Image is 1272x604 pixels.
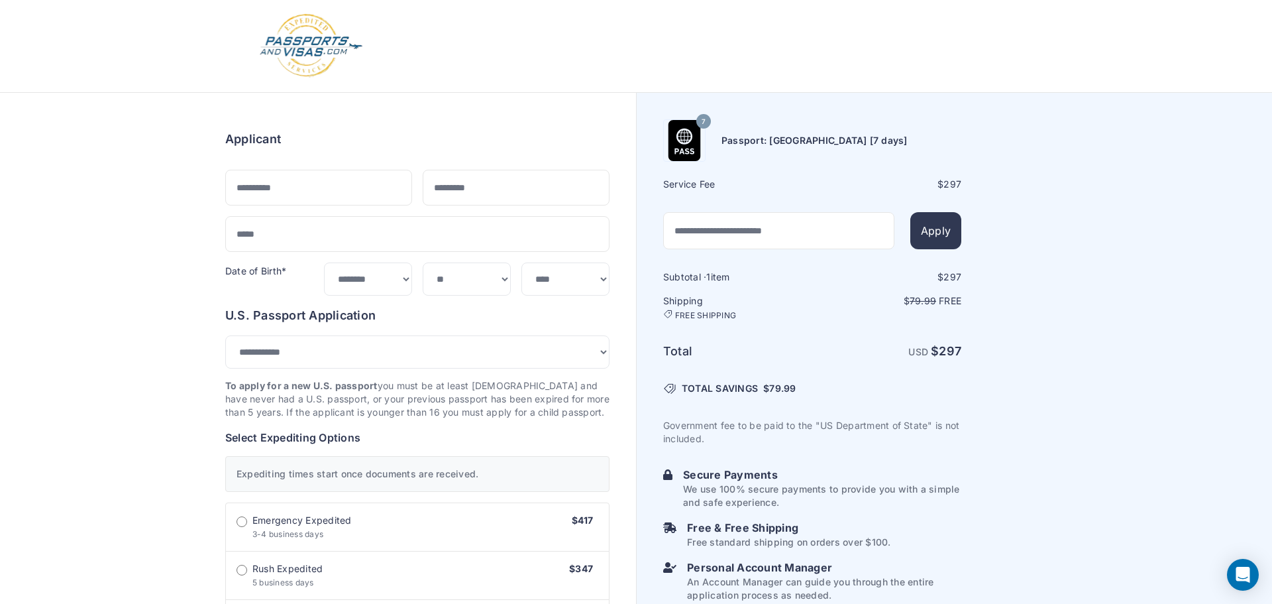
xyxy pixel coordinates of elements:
h6: Free & Free Shipping [687,520,890,536]
span: Free [939,295,961,306]
span: 297 [943,271,961,282]
strong: To apply for a new U.S. passport [225,380,378,391]
span: USD [908,346,928,357]
h6: Applicant [225,130,281,149]
span: $ [763,382,796,395]
span: 5 business days [252,577,314,587]
span: 3-4 business days [252,529,323,539]
h6: Total [663,342,811,361]
p: We use 100% secure payments to provide you with a simple and safe experience. [683,483,961,509]
span: Emergency Expedited [252,514,352,527]
label: Date of Birth* [225,265,286,276]
h6: Passport: [GEOGRAPHIC_DATA] [7 days] [721,134,908,147]
div: $ [814,178,961,191]
button: Apply [910,212,961,249]
span: 1 [706,271,710,282]
h6: U.S. Passport Application [225,306,609,325]
p: Government fee to be paid to the "US Department of State" is not included. [663,419,961,446]
h6: Subtotal · item [663,271,811,284]
p: An Account Manager can guide you through the entire application process as needed. [687,575,961,602]
p: you must be at least [DEMOGRAPHIC_DATA] and have never had a U.S. passport, or your previous pass... [225,379,609,419]
h6: Shipping [663,294,811,321]
span: $417 [572,514,593,526]
div: Open Intercom Messenger [1227,559,1259,591]
img: Logo [258,13,364,79]
h6: Secure Payments [683,467,961,483]
span: 297 [943,178,961,190]
div: $ [814,271,961,284]
span: 79.99 [910,295,936,306]
h6: Personal Account Manager [687,560,961,575]
div: Expediting times start once documents are received. [225,456,609,492]
img: Product Name [664,120,705,161]
h6: Service Fee [663,178,811,191]
span: FREE SHIPPING [675,310,736,321]
span: Rush Expedited [252,562,323,575]
h6: Select Expediting Options [225,430,609,446]
span: 7 [702,113,706,131]
span: 79.99 [769,383,796,394]
span: $347 [569,563,593,574]
p: $ [814,294,961,308]
span: TOTAL SAVINGS [682,382,758,395]
p: Free standard shipping on orders over $100. [687,536,890,549]
span: 297 [939,344,961,358]
strong: $ [931,344,961,358]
